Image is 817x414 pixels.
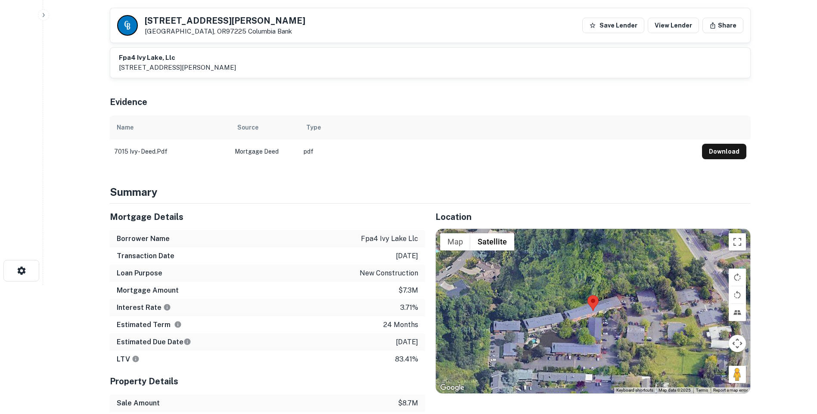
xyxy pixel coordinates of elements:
td: Mortgage Deed [230,139,299,164]
button: Tilt map [729,304,746,321]
button: Map camera controls [729,335,746,352]
p: 3.71% [400,303,418,313]
p: $8.7m [398,398,418,408]
h4: Buyer Details [110,5,177,20]
div: Source [237,122,258,133]
h5: Mortgage Details [110,210,425,223]
a: Report a map error [713,388,748,392]
th: Name [110,115,230,139]
svg: The interest rates displayed on the website are for informational purposes only and may be report... [163,303,171,311]
button: Share [702,18,743,33]
h6: Loan Purpose [117,268,162,278]
a: View Lender [648,18,699,33]
p: [GEOGRAPHIC_DATA], OR97225 [145,28,305,35]
button: Save Lender [582,18,644,33]
p: [DATE] [396,251,418,261]
a: Terms [696,388,708,392]
p: [DATE] [396,337,418,347]
a: Columbia Bank [248,28,292,35]
th: Source [230,115,299,139]
p: [STREET_ADDRESS][PERSON_NAME] [119,62,236,73]
p: 83.41% [395,354,418,365]
a: Open this area in Google Maps (opens a new window) [438,382,466,393]
iframe: Chat Widget [774,345,817,386]
button: Rotate map clockwise [729,269,746,286]
h6: Transaction Date [117,251,174,261]
button: Toggle fullscreen view [729,233,746,250]
h4: Summary [110,184,751,200]
span: Map data ©2025 [659,388,691,392]
button: Drag Pegman onto the map to open Street View [729,366,746,383]
h6: Estimated Due Date [117,337,191,347]
th: Type [299,115,698,139]
h6: fpa4 ivy lake, llc [119,53,236,63]
h5: [STREET_ADDRESS][PERSON_NAME] [145,16,305,25]
button: Download [702,144,746,159]
button: Keyboard shortcuts [616,387,653,393]
h5: Property Details [110,375,425,388]
h5: Evidence [110,96,147,108]
p: fpa4 ivy lake llc [361,234,418,244]
h6: LTV [117,354,140,365]
svg: Term is based on a standard schedule for this type of loan. [174,321,182,328]
button: Show street map [440,233,470,250]
svg: Estimate is based on a standard schedule for this type of loan. [183,338,191,346]
div: Type [306,122,321,133]
div: scrollable content [110,115,751,164]
svg: LTVs displayed on the website are for informational purposes only and may be reported incorrectly... [132,355,140,363]
td: pdf [299,139,698,164]
h6: Interest Rate [117,303,171,313]
p: 24 months [383,320,418,330]
h6: Borrower Name [117,234,170,244]
button: Rotate map counterclockwise [729,286,746,303]
td: 7015 ivy - deed.pdf [110,139,230,164]
p: $7.3m [398,285,418,296]
p: new construction [360,268,418,278]
h6: Estimated Term [117,320,182,330]
div: Name [117,122,134,133]
h6: Sale Amount [117,398,160,408]
h5: Location [435,210,751,223]
button: Show satellite imagery [470,233,514,250]
h6: Mortgage Amount [117,285,179,296]
img: Google [438,382,466,393]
